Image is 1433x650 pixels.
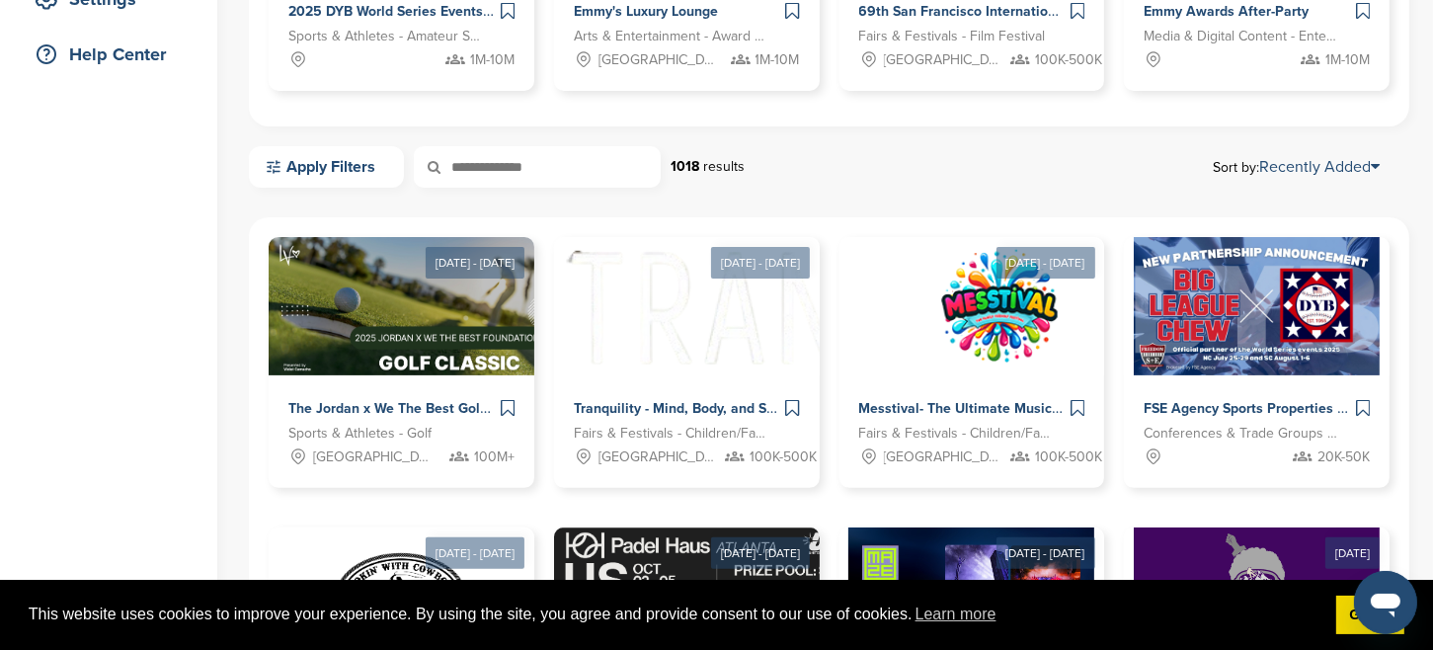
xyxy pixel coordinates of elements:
a: [DATE] - [DATE] Sponsorpitch & The Jordan x We The Best Golf Classic 2025 – Where Sports, Music &... [269,205,534,488]
span: 100K-500K [750,447,817,468]
a: dismiss cookie message [1336,596,1404,635]
span: 1M-10M [756,49,800,71]
span: Media & Digital Content - Entertainment [1144,26,1340,47]
span: [GEOGRAPHIC_DATA], [GEOGRAPHIC_DATA] [884,49,1006,71]
span: 100K-500K [1035,49,1102,71]
a: Apply Filters [249,146,404,188]
span: results [703,158,745,175]
span: 69th San Francisco International Film Festival [859,3,1154,20]
span: Fairs & Festivals - Children/Family [574,423,770,445]
span: Fairs & Festivals - Children/Family [859,423,1056,445]
span: [GEOGRAPHIC_DATA], [GEOGRAPHIC_DATA] [598,447,721,468]
span: Conferences & Trade Groups - Sports [1144,423,1340,445]
a: Sponsorpitch & FSE Agency Sports Properties and NIL Conferences & Trade Groups - Sports 20K-50K [1124,237,1390,488]
a: [DATE] - [DATE] Sponsorpitch & Tranquility - Mind, Body, and Soul Retreats Fairs & Festivals - Ch... [554,205,820,488]
span: Messtival- The Ultimate Music and Learning Family Festival [859,400,1240,417]
span: Sports & Athletes - Amateur Sports Leagues [288,26,485,47]
iframe: Button to launch messaging window [1354,571,1417,634]
div: [DATE] - [DATE] [426,247,524,279]
div: Help Center [30,37,198,72]
span: Sports & Athletes - Golf [288,423,432,445]
div: [DATE] - [DATE] [711,537,810,569]
div: [DATE] - [DATE] [711,247,810,279]
div: [DATE] - [DATE] [426,537,524,569]
span: 1M-10M [1325,49,1370,71]
span: [GEOGRAPHIC_DATA], [GEOGRAPHIC_DATA] [884,447,1006,468]
div: [DATE] - [DATE] [996,247,1095,279]
span: 20K-50K [1317,447,1370,468]
span: [GEOGRAPHIC_DATA], [GEOGRAPHIC_DATA] [598,49,721,71]
span: [GEOGRAPHIC_DATA], [GEOGRAPHIC_DATA] [313,447,436,468]
img: Sponsorpitch & [554,237,1341,375]
span: Emmy Awards After-Party [1144,3,1309,20]
a: Recently Added [1259,157,1380,177]
img: Sponsorpitch & [839,237,1158,375]
span: FSE Agency Sports Properties and NIL [1144,400,1386,417]
span: 100K-500K [1035,447,1102,468]
span: 100M+ [474,447,515,468]
span: 2025 DYB World Series Events [288,3,483,20]
span: Tranquility - Mind, Body, and Soul Retreats [574,400,844,417]
img: Sponsorpitch & [269,237,544,375]
span: 1M-10M [470,49,515,71]
a: [DATE] - [DATE] Sponsorpitch & Messtival- The Ultimate Music and Learning Family Festival Fairs &... [839,205,1105,488]
a: learn more about cookies [913,600,999,629]
strong: 1018 [671,158,699,175]
span: Emmy's Luxury Lounge [574,3,718,20]
span: Fairs & Festivals - Film Festival [859,26,1046,47]
span: This website uses cookies to improve your experience. By using the site, you agree and provide co... [29,600,1320,629]
div: [DATE] [1325,537,1380,569]
a: Help Center [20,32,198,77]
span: Arts & Entertainment - Award Show [574,26,770,47]
span: The Jordan x We The Best Golf Classic 2025 – Where Sports, Music & Philanthropy Collide [288,400,867,417]
span: Sort by: [1213,159,1380,175]
div: [DATE] - [DATE] [996,537,1095,569]
img: Sponsorpitch & [1134,237,1380,375]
